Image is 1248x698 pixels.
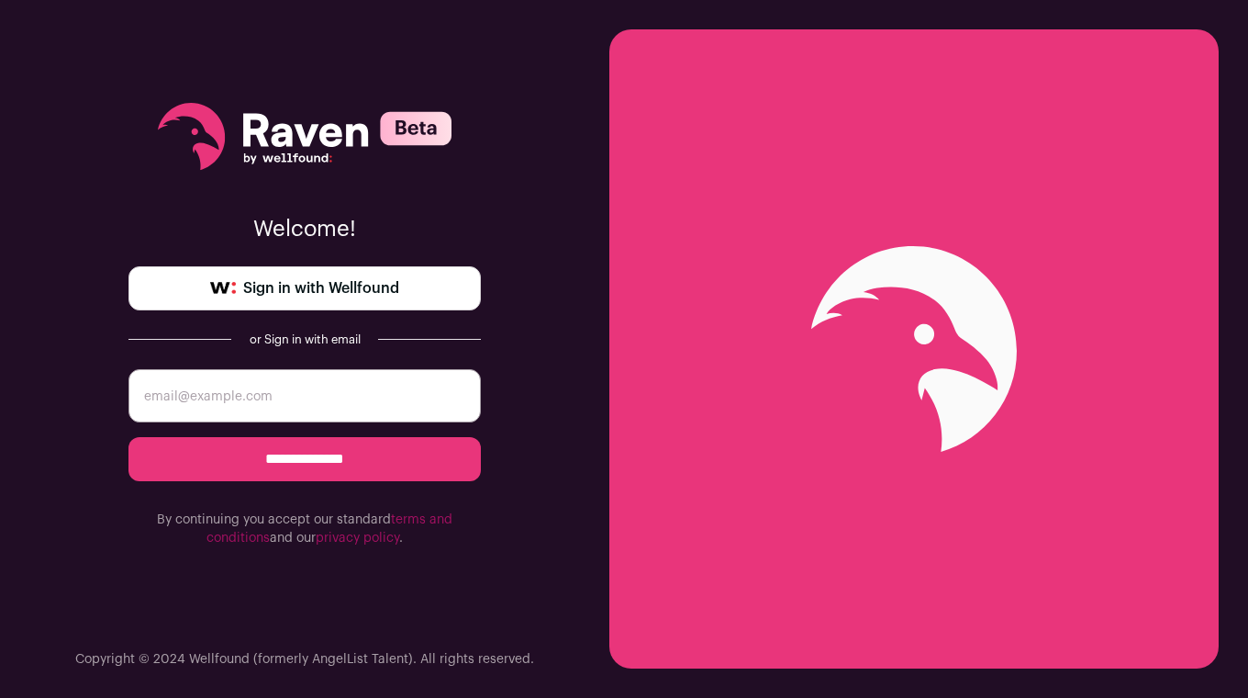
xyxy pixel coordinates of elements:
img: wellfound-symbol-flush-black-fb3c872781a75f747ccb3a119075da62bfe97bd399995f84a933054e44a575c4.png [210,282,236,295]
div: or Sign in with email [246,332,363,347]
p: Welcome! [128,215,481,244]
a: Sign in with Wellfound [128,266,481,310]
a: privacy policy [316,532,399,545]
span: Sign in with Wellfound [243,277,399,299]
input: email@example.com [128,369,481,422]
p: By continuing you accept our standard and our . [128,511,481,547]
p: Copyright © 2024 Wellfound (formerly AngelList Talent). All rights reserved. [75,650,534,669]
a: terms and conditions [206,513,452,545]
